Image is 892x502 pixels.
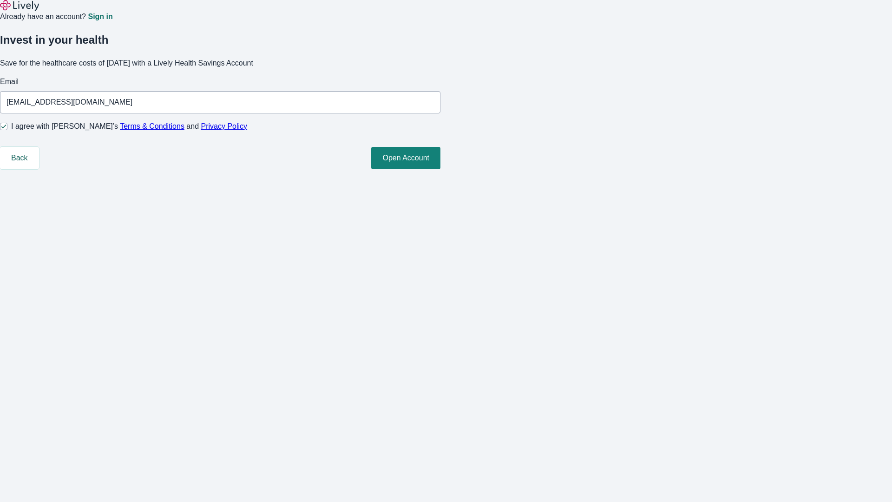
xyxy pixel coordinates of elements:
a: Privacy Policy [201,122,248,130]
button: Open Account [371,147,440,169]
span: I agree with [PERSON_NAME]’s and [11,121,247,132]
a: Sign in [88,13,112,20]
a: Terms & Conditions [120,122,184,130]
